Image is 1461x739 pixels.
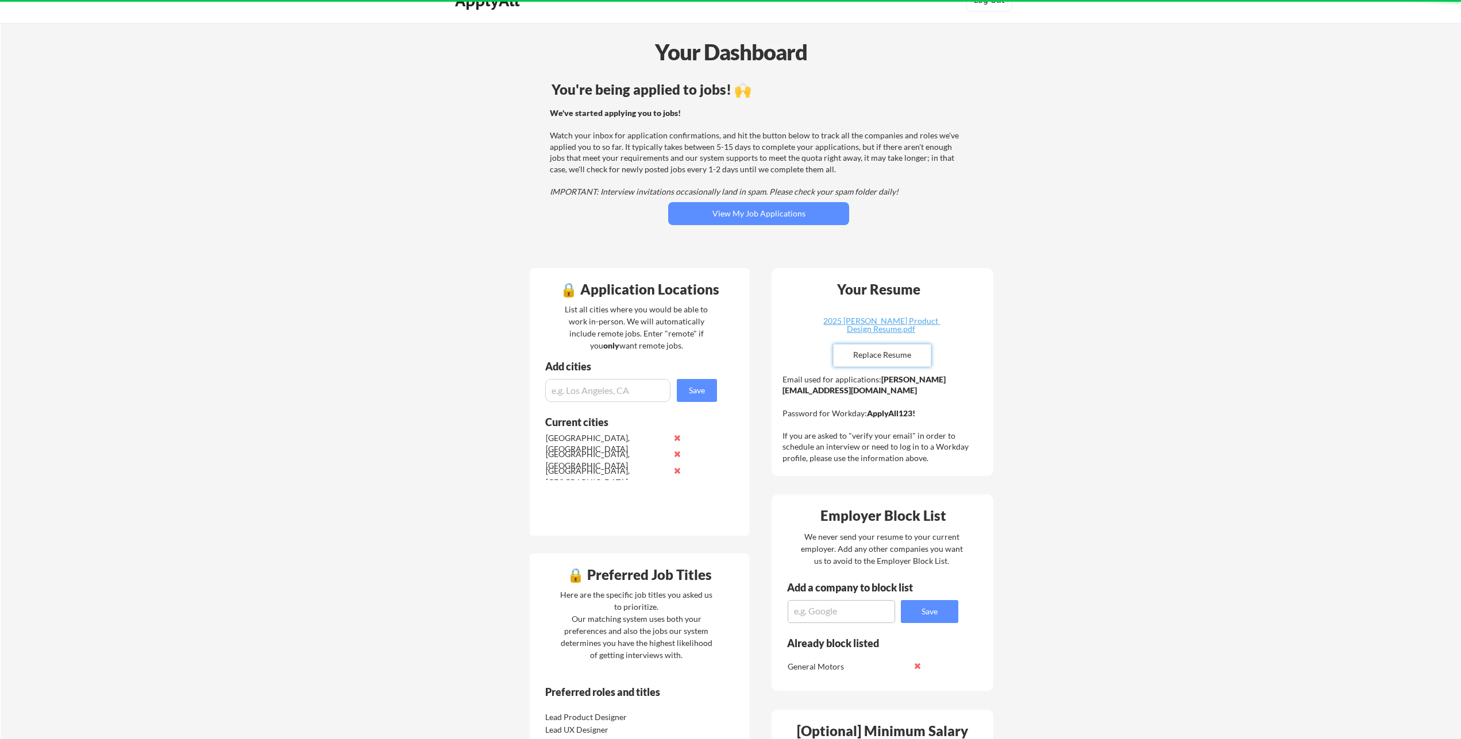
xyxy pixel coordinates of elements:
div: Email used for applications: Password for Workday: If you are asked to "verify your email" in ord... [782,374,985,464]
div: Add a company to block list [787,582,931,593]
div: 🔒 Preferred Job Titles [533,568,746,582]
div: [GEOGRAPHIC_DATA], [GEOGRAPHIC_DATA] [546,465,667,487]
div: 2025 [PERSON_NAME] Product Design Resume.pdf [812,317,949,333]
div: [Optional] Minimum Salary [776,724,989,738]
div: Add cities [545,361,720,372]
div: Preferred roles and titles [545,687,701,697]
button: Save [677,379,717,402]
button: View My Job Applications [668,202,849,225]
div: We never send your resume to your current employer. Add any other companies you want us to avoid ... [800,531,963,567]
div: Already block listed [787,638,943,648]
div: Your Dashboard [1,36,1461,68]
div: Lead UX Designer [545,724,666,736]
div: List all cities where you would be able to work in-person. We will automatically include remote j... [557,303,715,351]
strong: [PERSON_NAME][EMAIL_ADDRESS][DOMAIN_NAME] [782,374,946,396]
div: [GEOGRAPHIC_DATA], [GEOGRAPHIC_DATA] [546,448,667,471]
div: Watch your inbox for application confirmations, and hit the button below to track all the compani... [550,107,964,198]
div: Lead Product Designer [545,711,666,723]
strong: ApplyAll123! [867,408,915,418]
div: Current cities [545,417,704,427]
button: Save [901,600,958,623]
div: General Motors [788,661,909,672]
a: 2025 [PERSON_NAME] Product Design Resume.pdf [812,317,949,335]
div: You're being applied to jobs! 🙌 [552,83,966,96]
div: Your Resume [822,283,935,296]
strong: We've started applying you to jobs! [550,108,681,118]
div: Employer Block List [776,509,990,523]
strong: only [603,341,619,350]
div: Here are the specific job titles you asked us to prioritize. Our matching system uses both your p... [557,589,715,661]
div: [GEOGRAPHIC_DATA], [GEOGRAPHIC_DATA] [546,432,667,455]
input: e.g. Los Angeles, CA [545,379,670,402]
em: IMPORTANT: Interview invitations occasionally land in spam. Please check your spam folder daily! [550,187,899,196]
div: 🔒 Application Locations [533,283,746,296]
